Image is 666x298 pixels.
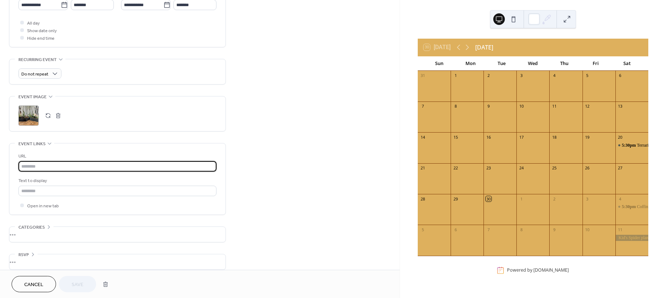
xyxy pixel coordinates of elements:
[615,235,648,241] div: Kid's Spider plant Make & Take
[519,227,524,232] div: 8
[622,142,637,148] span: 5:30pm
[21,70,48,78] span: Do not repeat
[519,73,524,78] div: 3
[27,27,57,35] span: Show date only
[533,267,569,273] a: [DOMAIN_NAME]
[615,204,648,210] div: Coffin Planting
[519,196,524,202] div: 1
[618,196,623,202] div: 4
[618,134,623,140] div: 20
[420,104,425,109] div: 7
[551,227,557,232] div: 9
[551,165,557,171] div: 25
[455,56,486,71] div: Mon
[18,224,45,231] span: Categories
[453,104,458,109] div: 8
[519,165,524,171] div: 24
[18,105,39,126] div: ;
[517,56,549,71] div: Wed
[486,196,491,202] div: 30
[24,281,43,289] span: Cancel
[420,165,425,171] div: 21
[9,227,225,242] div: •••
[585,227,590,232] div: 10
[453,227,458,232] div: 6
[27,35,55,42] span: Hide end time
[507,267,569,273] div: Powered by
[551,134,557,140] div: 18
[27,202,59,210] span: Open in new tab
[18,93,47,101] span: Event image
[551,73,557,78] div: 4
[585,196,590,202] div: 3
[585,104,590,109] div: 12
[549,56,580,71] div: Thu
[486,134,491,140] div: 16
[9,254,225,269] div: •••
[618,73,623,78] div: 6
[18,152,215,160] div: URL
[420,196,425,202] div: 28
[453,165,458,171] div: 22
[618,227,623,232] div: 11
[453,134,458,140] div: 15
[420,227,425,232] div: 5
[637,204,663,210] div: Coffin Planting
[12,276,56,292] button: Cancel
[637,142,665,148] div: Terrarium Class
[618,165,623,171] div: 27
[618,104,623,109] div: 13
[18,251,29,259] span: RSVP
[420,134,425,140] div: 14
[519,104,524,109] div: 10
[424,56,455,71] div: Sun
[18,177,215,185] div: Text to display
[420,73,425,78] div: 31
[551,104,557,109] div: 11
[486,56,517,71] div: Tue
[453,196,458,202] div: 29
[519,134,524,140] div: 17
[27,20,40,27] span: All day
[486,104,491,109] div: 9
[486,73,491,78] div: 2
[486,165,491,171] div: 23
[580,56,611,71] div: Fri
[585,134,590,140] div: 19
[453,73,458,78] div: 1
[18,140,46,148] span: Event links
[475,43,493,52] div: [DATE]
[551,196,557,202] div: 2
[585,73,590,78] div: 5
[615,142,648,148] div: Terrarium Class
[18,56,57,64] span: Recurring event
[585,165,590,171] div: 26
[611,56,643,71] div: Sat
[486,227,491,232] div: 7
[622,204,637,210] span: 5:30pm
